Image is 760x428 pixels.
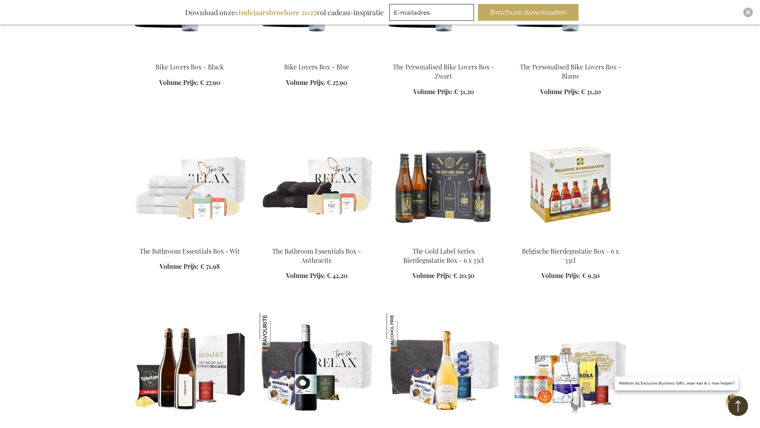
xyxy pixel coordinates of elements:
span: € 71,98 [200,262,220,270]
img: Personalised Red Wine - artistic design [260,313,374,424]
a: Bike Lovers Box - Black [133,53,247,60]
a: The Personalized Bike Lovers Box - Black [387,53,501,60]
img: Cosy Evening Gift Set - French Bloom Le Blanc [387,313,421,347]
a: Bike Lovers Box - Blue [260,53,374,60]
a: The Personalized Bike Lovers Box - Blue [513,53,628,60]
img: Close [746,10,750,15]
a: Volume Prijs: € 31,20 [540,87,601,97]
a: Volume Prijs: € 9,50 [541,271,600,280]
div: Download onze vol cadeau-inspiratie [182,4,387,21]
img: The Gold Label Series Beer Tasting Set [387,128,501,240]
div: Close [743,8,753,17]
a: Bike Lovers Box - Black [156,63,224,71]
a: Tasting Set Belgian Beers [513,237,628,245]
span: € 31,20 [454,87,474,96]
span: € 9,50 [582,271,600,280]
form: marketing offers and promotions [389,4,476,23]
img: Bathroom Essentials Box - Anthracite [260,128,374,240]
span: Volume Prijs: [160,262,199,270]
a: The Bathroom Essentials Box - Anthracite [272,247,361,264]
a: Bathroom Essentials Box - Anthracite [260,237,374,245]
span: € 31,20 [581,87,601,96]
a: Volume Prijs: € 27,90 [286,78,347,87]
span: € 20,50 [453,271,474,280]
img: The Bathroom Essentials Box - White [133,128,247,240]
a: Volume Prijs: € 31,20 [413,87,474,97]
input: E-mailadres [389,4,474,21]
a: The Bathroom Essentials Box - Wit [140,247,240,255]
b: eindejaarsbrochure 2025 [235,8,316,17]
span: Volume Prijs: [286,271,325,280]
img: The Ultimate Gin Tonic Apéro Box [513,313,628,424]
a: The Personalised Bike Lovers Box - Blauw [520,63,621,80]
span: Volume Prijs: [159,78,198,87]
a: Volume Prijs: € 20,50 [413,271,474,280]
button: Brochure downloaden [478,4,578,21]
a: Volume Prijs: € 42,20 [286,271,347,280]
span: Volume Prijs: [286,78,325,87]
img: Duo Fourchette Apéro Box [133,313,247,424]
a: The Personalised Bike Lovers Box - Zwart [393,63,494,80]
span: € 42,20 [327,271,347,280]
span: € 27,90 [327,78,347,87]
a: The Gold Label Series Bierdegustatie Box - 6 x 33cl [403,247,484,264]
span: Volume Prijs: [413,271,452,280]
span: Volume Prijs: [413,87,452,96]
span: Volume Prijs: [540,87,579,96]
span: Volume Prijs: [541,271,580,280]
span: € 27,90 [200,78,220,87]
img: Cosy Evening Gift Set - French Bloom Le Blanc [387,313,501,424]
a: The Bathroom Essentials Box - White [133,237,247,245]
a: Bike Lovers Box - Blue [284,63,349,71]
a: Volume Prijs: € 27,90 [159,78,220,87]
a: The Gold Label Series Beer Tasting Set [387,237,501,245]
img: Tasting Set Belgian Beers [513,128,628,240]
img: Cosy Evening Gift Set - Rode Wijn [260,313,294,347]
a: Belgische Bierdegustatie Box - 6 x 33cl [522,247,619,264]
a: Volume Prijs: € 71,98 [160,262,220,271]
